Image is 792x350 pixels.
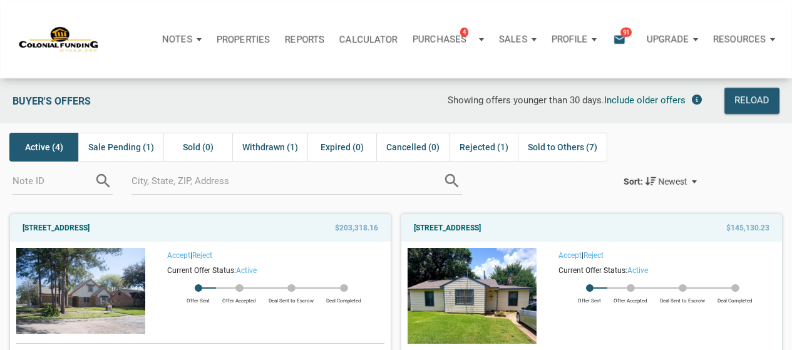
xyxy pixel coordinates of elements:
[558,266,627,275] span: Current Offer Status:
[155,21,209,58] button: Notes
[572,292,607,304] div: Offer Sent
[448,95,604,106] span: Showing offers younger than 30 days.
[620,27,632,37] span: 91
[584,251,604,260] a: Reject
[624,177,643,187] div: Sort:
[604,95,686,106] span: Include older offers
[706,21,783,58] button: Resources
[320,292,368,304] div: Deal Completed
[209,21,277,58] a: Properties
[734,93,769,108] div: Reload
[216,292,262,304] div: Offer Accepted
[339,34,398,45] p: Calculator
[6,88,240,114] div: Buyer's Offers
[528,140,597,155] span: Sold to Others (7)
[9,133,78,162] div: Active (4)
[16,248,145,334] img: 583015
[460,27,468,37] span: 4
[162,34,192,45] p: Notes
[612,32,627,46] i: email
[414,220,481,235] a: [STREET_ADDRESS]
[192,251,212,260] a: Reject
[408,248,537,344] img: 582974
[647,34,689,45] p: Upgrade
[167,251,212,260] span: |
[518,133,607,162] div: Sold to Others (7)
[232,133,307,162] div: Withdrawn (1)
[277,21,332,58] button: Reports
[654,292,711,304] div: Deal Sent to Escrow
[163,133,232,162] div: Sold (0)
[544,21,604,58] button: Profile
[405,21,491,58] button: Purchases4
[236,266,257,275] span: active
[558,251,582,260] a: Accept
[13,167,94,195] input: Note ID
[491,21,544,58] button: Sales
[624,174,702,189] button: Sort:Newest
[332,21,405,58] a: Calculator
[376,133,449,162] div: Cancelled (0)
[726,220,769,235] span: $145,130.23
[19,26,99,53] img: NoteUnlimited
[307,133,376,162] div: Expired (0)
[167,251,190,260] a: Accept
[443,172,461,190] i: search
[262,292,320,304] div: Deal Sent to Escrow
[604,21,639,58] button: email91
[131,167,443,195] input: City, State, ZIP, Address
[449,133,518,162] div: Rejected (1)
[167,266,236,275] span: Current Offer Status:
[335,220,378,235] span: $203,318.16
[23,220,90,235] a: [STREET_ADDRESS]
[711,292,759,304] div: Deal Completed
[658,177,687,187] span: Newest
[242,140,298,155] span: Withdrawn (1)
[321,140,364,155] span: Expired (0)
[88,140,154,155] span: Sale Pending (1)
[639,21,706,58] button: Upgrade
[180,292,216,304] div: Offer Sent
[386,140,440,155] span: Cancelled (0)
[499,34,527,45] p: Sales
[25,140,63,155] span: Active (4)
[627,266,648,275] span: active
[78,133,163,162] div: Sale Pending (1)
[558,251,604,260] span: |
[460,140,508,155] span: Rejected (1)
[94,172,113,190] i: search
[183,140,213,155] span: Sold (0)
[285,34,324,45] p: Reports
[724,88,779,114] button: Reload
[552,34,587,45] p: Profile
[413,34,466,45] p: Purchases
[217,34,270,45] p: Properties
[713,34,766,45] p: Resources
[607,292,654,304] div: Offer Accepted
